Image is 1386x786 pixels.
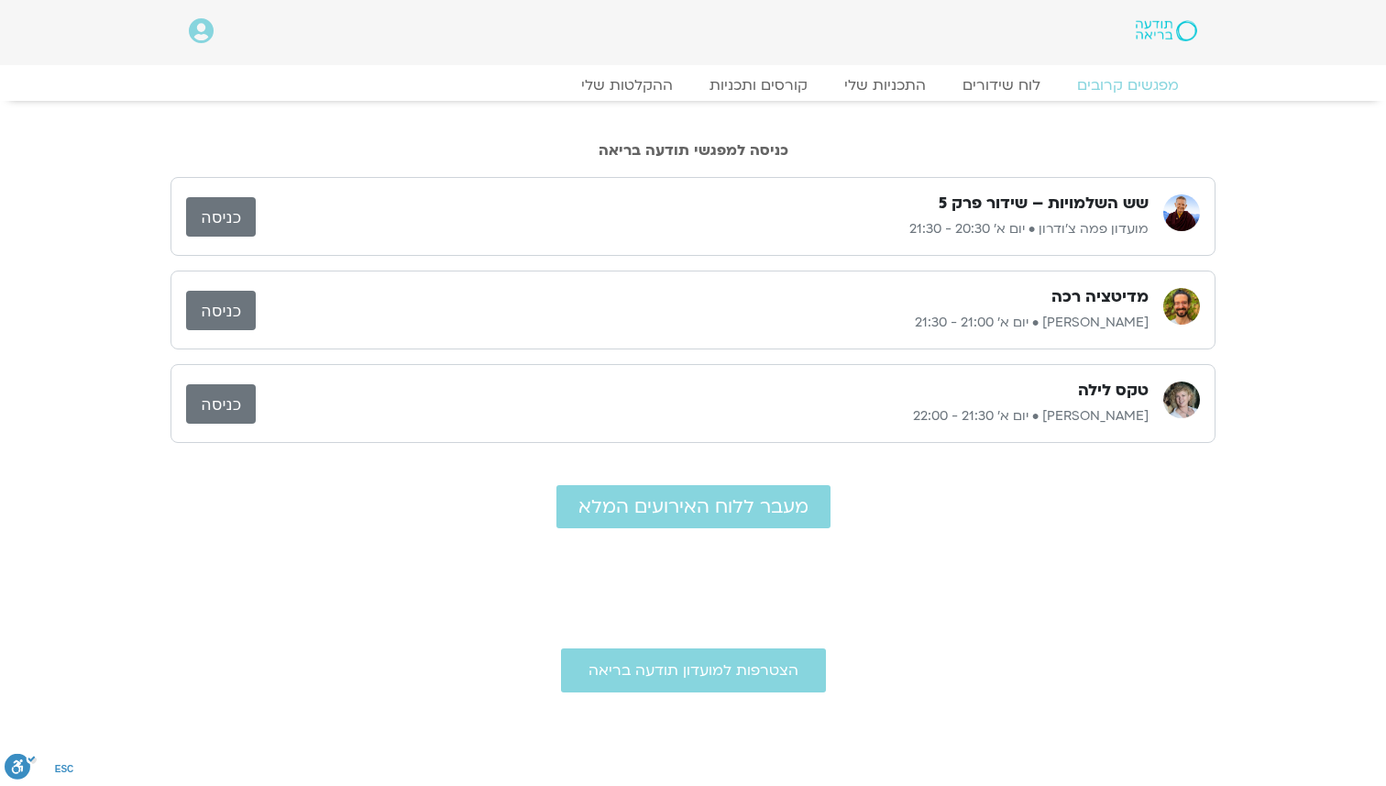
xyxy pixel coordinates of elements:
a: הצטרפות למועדון תודעה בריאה [561,648,826,692]
span: מעבר ללוח האירועים המלא [578,496,808,517]
a: כניסה [186,197,256,237]
a: קורסים ותכניות [691,76,826,94]
p: [PERSON_NAME] • יום א׳ 21:30 - 22:00 [256,405,1149,427]
a: מעבר ללוח האירועים המלא [556,485,830,528]
p: [PERSON_NAME] • יום א׳ 21:00 - 21:30 [256,312,1149,334]
h2: כניסה למפגשי תודעה בריאה [170,142,1215,159]
h3: טקס לילה [1078,380,1149,402]
a: ההקלטות שלי [563,76,691,94]
a: מפגשים קרובים [1059,76,1197,94]
a: לוח שידורים [944,76,1059,94]
a: כניסה [186,291,256,330]
span: הצטרפות למועדון תודעה בריאה [588,662,798,679]
a: כניסה [186,384,256,424]
img: מור דואני [1163,382,1200,418]
h3: שש השלמויות – שידור פרק 5 [939,193,1149,215]
img: מועדון פמה צ'ודרון [1163,194,1200,231]
h3: מדיטציה רכה [1051,286,1149,308]
a: התכניות שלי [826,76,944,94]
p: מועדון פמה צ'ודרון • יום א׳ 20:30 - 21:30 [256,218,1149,240]
img: שגב הורוביץ [1163,288,1200,325]
nav: Menu [189,76,1197,94]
